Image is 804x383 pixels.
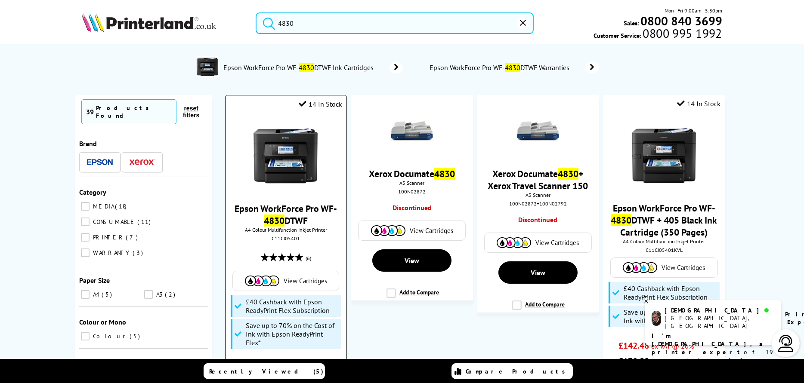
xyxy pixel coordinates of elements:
[777,335,795,352] img: user-headset-light.svg
[512,300,565,317] label: Add to Compare
[126,233,140,241] span: 7
[96,104,172,119] div: Products Found
[209,368,324,375] span: Recently Viewed (5)
[607,238,721,245] span: A4 Colour Multifunction Inkjet Printer
[264,214,284,227] mark: 4830
[91,202,114,210] span: MEDIA
[466,368,570,375] span: Compare Products
[488,168,588,192] a: Xerox Documate4830+ Xerox Travel Scanner 150
[86,107,94,116] span: 39
[498,261,578,284] a: View
[91,233,125,241] span: PRINTER
[245,276,279,286] img: Cartridges
[306,250,311,267] span: (6)
[640,13,722,29] b: 0800 840 3699
[434,168,455,180] mark: 4830
[81,248,90,257] input: WARRANTY 3
[618,355,649,367] span: £170.98
[81,290,90,299] input: A4 5
[82,13,216,32] img: Printerland Logo
[387,288,439,305] label: Add to Compare
[611,202,717,238] a: Epson WorkForce Pro WF-4830DTWF + 405 Black Ink Cartridge (350 Pages)
[246,297,339,315] span: £40 Cashback with Epson ReadyPrint Flex Subscription
[451,363,573,379] a: Compare Products
[237,276,334,286] a: View Cartridges
[609,247,718,253] div: C11CJ05401KVL
[130,332,142,340] span: 5
[299,63,314,72] mark: 4830
[79,139,97,148] span: Brand
[665,314,774,330] div: [GEOGRAPHIC_DATA], [GEOGRAPHIC_DATA]
[618,340,649,351] span: £142.48
[102,291,114,298] span: 5
[429,63,572,72] span: Epson WorkForce Pro WF- DTWF Warranties
[133,249,145,257] span: 3
[91,332,129,340] span: Colour
[299,100,342,108] div: 14 In Stock
[357,188,466,195] div: 100N02872
[81,202,90,211] input: MEDIA 18
[284,277,327,285] span: View Cartridges
[481,192,594,198] span: A3 Scanner
[623,262,657,273] img: Cartridges
[91,249,132,257] span: WARRANTY
[79,318,126,326] span: Colour or Mono
[254,123,318,188] img: Epson-WF-4830-Front-RP-Small.jpg
[665,6,722,15] span: Mon - Fri 9:00am - 5:30pm
[256,12,534,34] input: Search product or brand
[615,262,713,273] a: View Cartridges
[535,239,579,247] span: View Cartridges
[232,235,340,242] div: C11CJ05401
[405,256,419,265] span: View
[355,180,468,186] span: A3 Scanner
[558,168,578,180] mark: 4830
[624,308,717,325] span: Save up to 70% on the Cost of Ink with Epson ReadyPrint Flex*
[410,227,453,235] span: View Cartridges
[624,19,639,27] span: Sales:
[82,13,245,34] a: Printerland Logo
[91,218,136,226] span: CONSUMABLE
[369,168,455,180] a: Xerox Documate4830
[204,363,325,379] a: Recently Viewed (5)
[632,123,696,187] img: Epson-WF-4830-Front-RP-Small.jpg
[230,227,342,233] span: A4 Colour Multifunction Inkjet Printer
[516,110,560,153] img: xerox-4830-thumbnail.jpg
[594,29,722,40] span: Customer Service:
[165,291,177,298] span: 2
[662,264,705,272] span: View Cartridges
[505,63,520,72] mark: 4830
[531,268,545,277] span: View
[652,311,661,326] img: chris-livechat.png
[390,110,433,153] img: xerox-4830-thumbnail.jpg
[246,321,339,347] span: Save up to 70% on the Cost of Ink with Epson ReadyPrint Flex*
[611,214,631,226] mark: 4830
[639,17,722,25] a: 0800 840 3699
[176,104,206,119] button: reset filters
[363,225,461,236] a: View Cartridges
[79,188,106,196] span: Category
[518,215,557,224] h3: Discontinued
[677,99,721,108] div: 14 In Stock
[81,233,90,242] input: PRINTER 7
[130,159,155,165] img: Xerox
[137,218,153,226] span: 11
[87,159,113,165] img: Epson
[497,237,531,248] img: Cartridges
[429,61,599,74] a: Epson WorkForce Pro WF-4830DTWF Warranties
[642,29,722,37] span: 0800 995 1992
[624,284,717,301] span: £40 Cashback with Epson ReadyPrint Flex Subscription
[197,56,218,77] img: C11CJ05401-departmentpage.jpg
[665,306,774,314] div: [DEMOGRAPHIC_DATA]
[393,203,432,212] h3: Discontinued
[115,202,129,210] span: 18
[483,200,592,207] div: 100N02872+100N02792
[372,249,451,272] a: View
[235,202,337,227] a: Epson WorkForce Pro WF-4830DTWF
[489,237,587,248] a: View Cartridges
[79,276,110,285] span: Paper Size
[652,332,775,381] p: of 19 years! I can help you choose the right product
[154,291,164,298] span: A3
[91,291,101,298] span: A4
[144,290,153,299] input: A3 2
[371,225,405,236] img: Cartridges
